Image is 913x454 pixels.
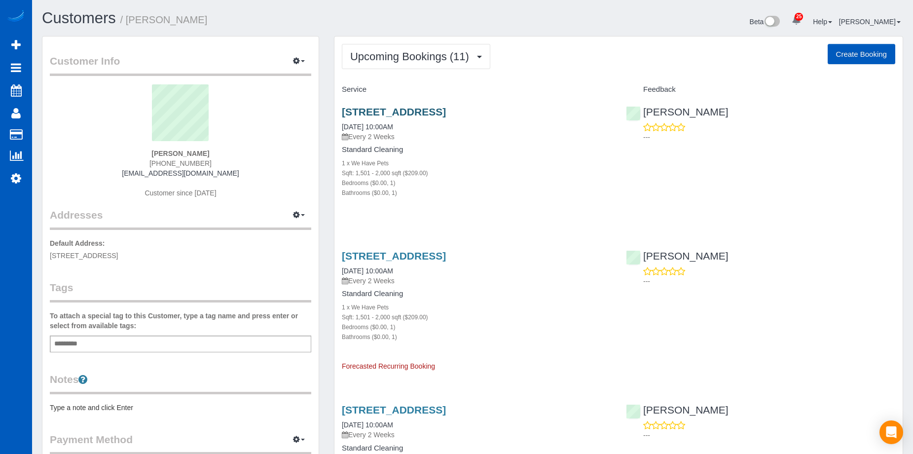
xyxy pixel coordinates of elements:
h4: Standard Cleaning [342,146,611,154]
small: Bedrooms ($0.00, 1) [342,180,395,187]
label: Default Address: [50,238,105,248]
span: Forecasted Recurring Booking [342,362,435,370]
div: Open Intercom Messenger [879,420,903,444]
button: Upcoming Bookings (11) [342,44,490,69]
legend: Notes [50,372,311,394]
span: [PHONE_NUMBER] [149,159,212,167]
strong: [PERSON_NAME] [151,150,209,157]
pre: Type a note and click Enter [50,403,311,413]
h4: Service [342,85,611,94]
p: Every 2 Weeks [342,276,611,286]
a: [PERSON_NAME] [626,106,729,117]
a: Customers [42,9,116,27]
small: / [PERSON_NAME] [120,14,208,25]
span: 25 [795,13,803,21]
a: Beta [750,18,780,26]
img: Automaid Logo [6,10,26,24]
a: [STREET_ADDRESS] [342,404,446,416]
a: [STREET_ADDRESS] [342,250,446,262]
small: Bathrooms ($0.00, 1) [342,334,397,340]
p: --- [643,430,895,440]
small: Bedrooms ($0.00, 1) [342,324,395,331]
a: [PERSON_NAME] [839,18,901,26]
a: [DATE] 10:00AM [342,123,393,131]
a: Help [813,18,832,26]
a: [PERSON_NAME] [626,250,729,262]
h4: Standard Cleaning [342,290,611,298]
h4: Feedback [626,85,895,94]
p: Every 2 Weeks [342,132,611,142]
a: 25 [787,10,806,32]
small: Sqft: 1,501 - 2,000 sqft ($209.00) [342,314,428,321]
p: --- [643,276,895,286]
legend: Tags [50,280,311,303]
a: [EMAIL_ADDRESS][DOMAIN_NAME] [122,169,239,177]
img: New interface [764,16,780,29]
a: [DATE] 10:00AM [342,267,393,275]
label: To attach a special tag to this Customer, type a tag name and press enter or select from availabl... [50,311,311,331]
h4: Standard Cleaning [342,444,611,453]
small: 1 x We Have Pets [342,160,389,167]
span: Upcoming Bookings (11) [350,50,474,63]
a: [PERSON_NAME] [626,404,729,416]
small: Bathrooms ($0.00, 1) [342,189,397,196]
span: [STREET_ADDRESS] [50,252,118,260]
button: Create Booking [828,44,895,65]
small: 1 x We Have Pets [342,304,389,311]
p: --- [643,132,895,142]
span: Customer since [DATE] [145,189,216,197]
a: [STREET_ADDRESS] [342,106,446,117]
a: [DATE] 10:00AM [342,421,393,429]
p: Every 2 Weeks [342,430,611,440]
small: Sqft: 1,501 - 2,000 sqft ($209.00) [342,170,428,177]
legend: Customer Info [50,54,311,76]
